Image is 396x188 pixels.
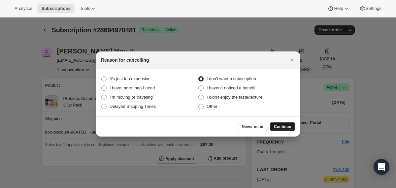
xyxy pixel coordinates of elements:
span: I don't want a subscription [207,76,256,81]
span: Continue [274,124,291,129]
button: Analytics [11,4,36,13]
span: I haven’t noticed a benefit [207,85,255,90]
span: Tools [80,6,90,11]
div: Open Intercom Messenger [374,159,389,175]
span: Subscriptions [41,6,71,11]
button: Help [323,4,353,13]
button: Continue [270,122,295,131]
span: Delayed Shipping Times [110,104,156,109]
span: Settings [366,6,381,11]
span: Other [207,104,217,109]
span: Never mind [242,124,263,129]
span: Analytics [15,6,32,11]
span: It's just too expensive [110,76,150,81]
span: I didn't enjoy the taste/texture [207,95,262,100]
button: Settings [355,4,385,13]
span: Help [334,6,343,11]
button: Subscriptions [37,4,75,13]
h2: Reason for cancelling [101,57,149,63]
button: Close [287,55,296,65]
span: I’m moving or traveling [110,95,153,100]
button: Never mind [238,122,267,131]
button: Tools [76,4,101,13]
span: I have more than I need [110,85,155,90]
